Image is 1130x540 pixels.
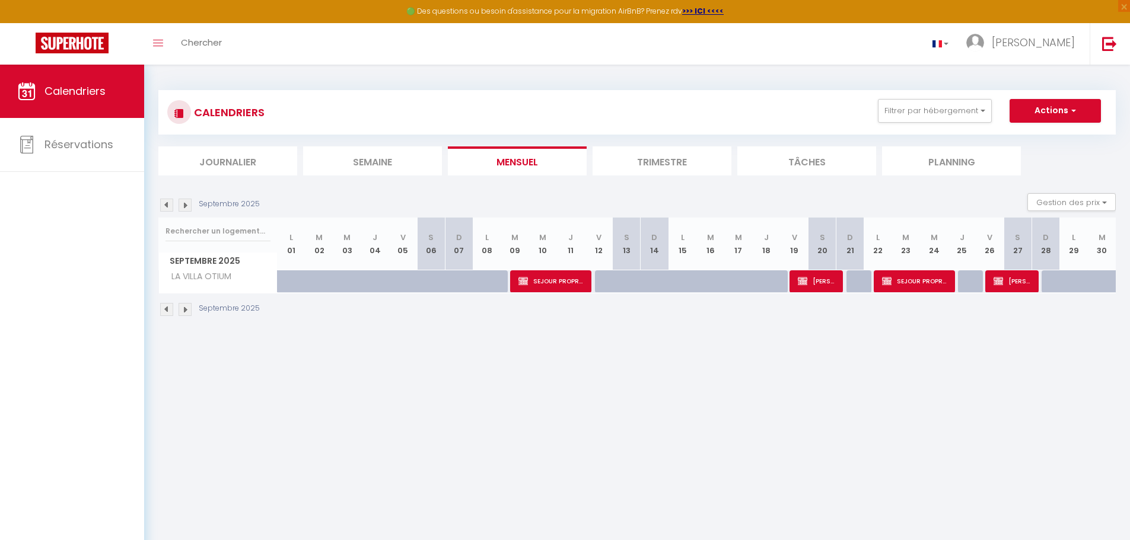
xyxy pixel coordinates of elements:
th: 01 [278,218,305,270]
abbr: J [960,232,965,243]
abbr: J [568,232,573,243]
abbr: L [485,232,489,243]
abbr: M [343,232,351,243]
li: Journalier [158,146,297,175]
span: SEJOUR PROPRIETAIRE [518,270,584,292]
th: 06 [417,218,445,270]
abbr: D [651,232,657,243]
abbr: S [820,232,825,243]
th: 25 [948,218,976,270]
span: [PERSON_NAME] [992,35,1075,50]
th: 23 [892,218,920,270]
li: Semaine [303,146,442,175]
button: Gestion des prix [1027,193,1116,211]
h3: CALENDRIERS [191,99,265,126]
abbr: J [373,232,377,243]
th: 16 [696,218,724,270]
li: Trimestre [593,146,731,175]
abbr: M [539,232,546,243]
button: Filtrer par hébergement [878,99,992,123]
th: 28 [1032,218,1059,270]
th: 15 [669,218,696,270]
abbr: V [792,232,797,243]
th: 20 [808,218,836,270]
th: 02 [305,218,333,270]
abbr: V [987,232,992,243]
th: 18 [752,218,780,270]
abbr: D [1043,232,1049,243]
th: 27 [1004,218,1032,270]
li: Planning [882,146,1021,175]
abbr: D [847,232,853,243]
th: 12 [585,218,613,270]
span: Chercher [181,36,222,49]
span: LA VILLA OTIUM [161,270,234,283]
a: ... [PERSON_NAME] [957,23,1090,65]
abbr: L [1072,232,1075,243]
img: ... [966,34,984,52]
span: Calendriers [44,84,106,98]
th: 05 [389,218,417,270]
th: 24 [920,218,948,270]
th: 14 [641,218,669,270]
th: 03 [333,218,361,270]
th: 04 [361,218,389,270]
span: [PERSON_NAME] [798,270,835,292]
abbr: L [289,232,293,243]
p: Septembre 2025 [199,303,260,314]
th: 19 [780,218,808,270]
abbr: M [902,232,909,243]
a: Chercher [172,23,231,65]
th: 08 [473,218,501,270]
button: Actions [1010,99,1101,123]
abbr: M [735,232,742,243]
abbr: J [764,232,769,243]
span: SEJOUR PROPRIETAIRE [882,270,947,292]
abbr: S [624,232,629,243]
abbr: V [400,232,406,243]
th: 09 [501,218,529,270]
li: Mensuel [448,146,587,175]
abbr: M [707,232,714,243]
abbr: S [428,232,434,243]
th: 22 [864,218,892,270]
abbr: V [596,232,601,243]
abbr: M [316,232,323,243]
abbr: M [511,232,518,243]
span: [PERSON_NAME] [994,270,1031,292]
th: 30 [1088,218,1116,270]
abbr: S [1015,232,1020,243]
abbr: M [931,232,938,243]
abbr: D [456,232,462,243]
p: Septembre 2025 [199,199,260,210]
th: 17 [724,218,752,270]
abbr: M [1099,232,1106,243]
input: Rechercher un logement... [165,221,270,242]
th: 10 [529,218,556,270]
abbr: L [681,232,685,243]
li: Tâches [737,146,876,175]
span: Septembre 2025 [159,253,277,270]
th: 21 [836,218,864,270]
img: Super Booking [36,33,109,53]
a: >>> ICI <<<< [682,6,724,16]
span: Réservations [44,137,113,152]
th: 11 [557,218,585,270]
th: 26 [976,218,1004,270]
abbr: L [876,232,880,243]
th: 07 [445,218,473,270]
th: 13 [613,218,641,270]
img: logout [1102,36,1117,51]
th: 29 [1060,218,1088,270]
